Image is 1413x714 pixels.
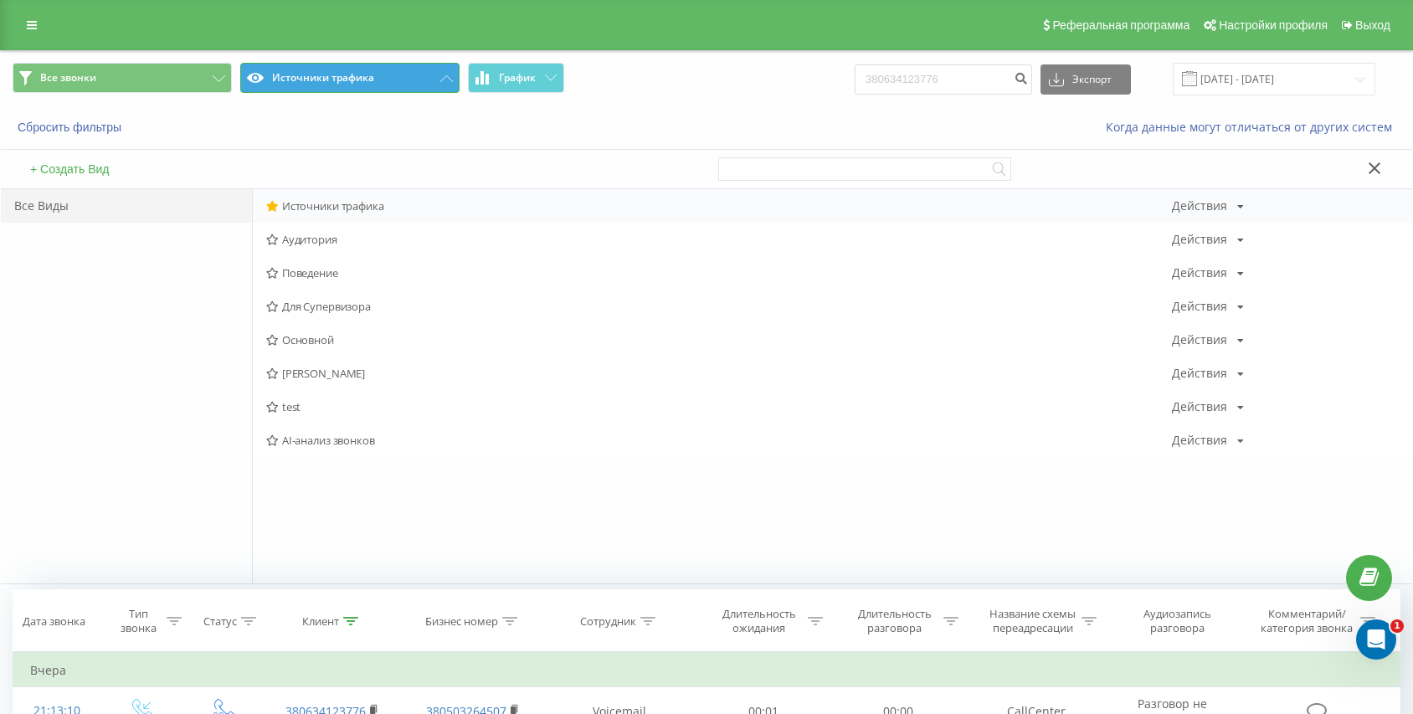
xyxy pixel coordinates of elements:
[240,63,460,93] button: Источники трафика
[855,64,1032,95] input: Поиск по номеру
[266,367,1172,379] span: [PERSON_NAME]
[302,614,339,629] div: Клиент
[1355,18,1390,32] span: Выход
[1172,267,1227,279] div: Действия
[266,401,1172,413] span: test
[1172,367,1227,379] div: Действия
[1219,18,1328,32] span: Настройки профиля
[1123,607,1232,635] div: Аудиозапись разговора
[988,607,1077,635] div: Название схемы переадресации
[1,189,252,223] div: Все Виды
[266,334,1172,346] span: Основной
[1172,300,1227,312] div: Действия
[580,614,636,629] div: Сотрудник
[266,200,1172,212] span: Источники трафика
[425,614,498,629] div: Бизнес номер
[1356,619,1396,660] iframe: Intercom live chat
[40,71,96,85] span: Все звонки
[13,120,130,135] button: Сбросить фильтры
[1052,18,1189,32] span: Реферальная программа
[1040,64,1131,95] button: Экспорт
[25,162,115,177] button: + Создать Вид
[714,607,804,635] div: Длительность ожидания
[115,607,163,635] div: Тип звонка
[499,72,536,84] span: График
[266,267,1172,279] span: Поведение
[1172,234,1227,245] div: Действия
[266,234,1172,245] span: Аудитория
[1258,607,1356,635] div: Комментарий/категория звонка
[13,63,232,93] button: Все звонки
[266,300,1172,312] span: Для Супервизора
[1172,200,1227,212] div: Действия
[203,614,237,629] div: Статус
[850,607,939,635] div: Длительность разговора
[1363,161,1387,178] button: Закрыть
[266,434,1172,446] span: AI-анализ звонков
[1172,334,1227,346] div: Действия
[1172,434,1227,446] div: Действия
[23,614,85,629] div: Дата звонка
[13,654,1400,687] td: Вчера
[1172,401,1227,413] div: Действия
[1106,119,1400,135] a: Когда данные могут отличаться от других систем
[468,63,564,93] button: График
[1390,619,1404,633] span: 1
